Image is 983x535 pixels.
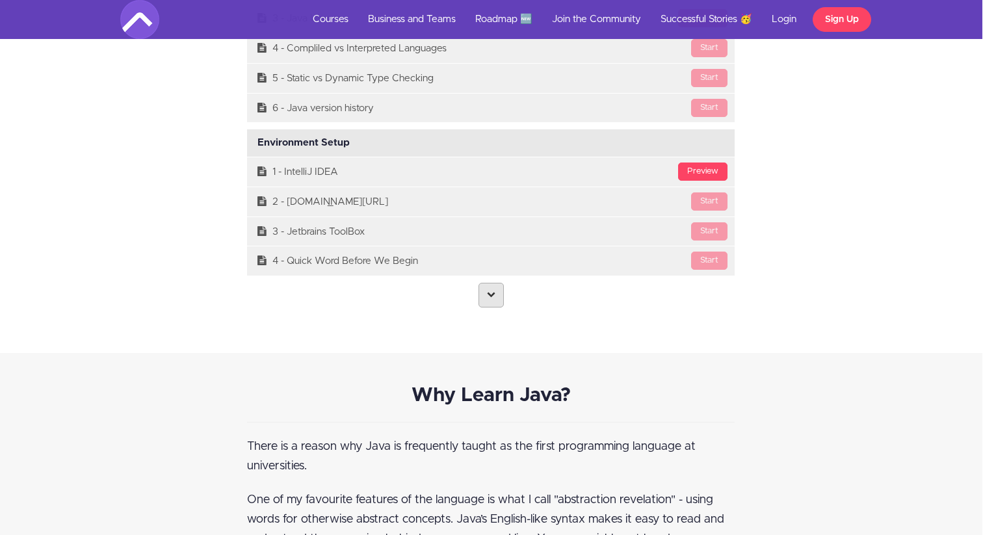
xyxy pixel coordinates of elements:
a: Start2 - [DOMAIN_NAME][URL] [247,187,735,216]
div: Start [691,69,727,87]
div: Start [691,222,727,241]
div: Start [691,39,727,57]
div: Start [691,99,727,117]
span: There is a reason why Java is frequently taught as the first programming language at universities. [247,441,696,472]
strong: Why Learn Java? [412,385,571,405]
a: Start4 - Quick Word Before We Begin [247,246,735,276]
a: Start6 - Java version history [247,94,735,123]
a: Start4 - Compliled vs Interpreted Languages [247,34,735,63]
a: Start3 - Jetbrains ToolBox [247,217,735,246]
div: Start [691,252,727,270]
div: Environment Setup [247,129,735,157]
a: Start5 - Static vs Dynamic Type Checking [247,64,735,93]
div: Preview [678,163,727,181]
a: Sign Up [813,7,871,32]
a: Preview1 - IntelliJ IDEA [247,157,735,187]
div: Start [691,192,727,211]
